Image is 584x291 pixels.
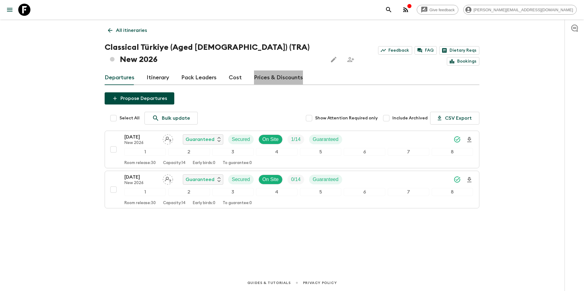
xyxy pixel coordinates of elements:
[259,175,283,184] div: On Site
[426,8,458,12] span: Give feedback
[4,4,16,16] button: menu
[466,176,473,183] svg: Download Onboarding
[313,136,339,143] p: Guaranteed
[463,5,577,15] div: [PERSON_NAME][EMAIL_ADDRESS][DOMAIN_NAME]
[124,181,158,186] p: New 2026
[432,148,473,156] div: 8
[392,115,428,121] span: Include Archived
[454,136,461,143] svg: Synced Successfully
[105,70,134,85] a: Departures
[168,148,210,156] div: 2
[212,188,254,196] div: 3
[124,188,166,196] div: 1
[105,171,479,208] button: [DATE]New 2026Assign pack leaderGuaranteedSecuredOn SiteTrip FillGuaranteed12345678Room release:3...
[300,148,341,156] div: 5
[223,201,252,206] p: To guarantee: 0
[247,279,291,286] a: Guides & Tutorials
[313,176,339,183] p: Guaranteed
[147,70,169,85] a: Itinerary
[105,24,150,36] a: All itineraries
[287,175,304,184] div: Trip Fill
[259,135,283,144] div: On Site
[229,70,242,85] a: Cost
[228,175,254,184] div: Secured
[262,176,279,183] p: On Site
[193,201,215,206] p: Early birds: 0
[303,279,337,286] a: Privacy Policy
[328,53,340,66] button: Edit this itinerary
[228,135,254,144] div: Secured
[254,70,303,85] a: Prices & Discounts
[378,46,412,55] a: Feedback
[116,27,147,34] p: All itineraries
[388,188,429,196] div: 7
[466,136,473,143] svg: Download Onboarding
[144,112,198,125] a: Bulk update
[344,188,385,196] div: 6
[262,136,279,143] p: On Site
[193,161,215,166] p: Early birds: 0
[223,161,252,166] p: To guarantee: 0
[291,176,301,183] p: 0 / 14
[124,133,158,141] p: [DATE]
[124,201,156,206] p: Room release: 30
[120,115,140,121] span: Select All
[124,141,158,145] p: New 2026
[432,188,473,196] div: 8
[124,173,158,181] p: [DATE]
[232,176,250,183] p: Secured
[105,131,479,168] button: [DATE]New 2026Assign pack leaderGuaranteedSecuredOn SiteTrip FillGuaranteed12345678Room release:3...
[291,136,301,143] p: 1 / 14
[163,136,173,141] span: Assign pack leader
[388,148,429,156] div: 7
[163,176,173,181] span: Assign pack leader
[186,176,214,183] p: Guaranteed
[430,112,479,125] button: CSV Export
[300,188,341,196] div: 5
[212,148,254,156] div: 3
[439,46,479,55] a: Dietary Reqs
[105,41,323,66] h1: Classical Türkiye (Aged [DEMOGRAPHIC_DATA]) (TRA) New 2026
[344,148,385,156] div: 6
[256,148,297,156] div: 4
[345,53,357,66] span: Share this itinerary
[124,161,156,166] p: Room release: 30
[163,201,186,206] p: Capacity: 14
[383,4,395,16] button: search adventures
[105,92,174,104] button: Propose Departures
[232,136,250,143] p: Secured
[315,115,378,121] span: Show Attention Required only
[256,188,297,196] div: 4
[470,8,576,12] span: [PERSON_NAME][EMAIL_ADDRESS][DOMAIN_NAME]
[454,176,461,183] svg: Synced Successfully
[447,57,479,66] a: Bookings
[168,188,210,196] div: 2
[287,135,304,144] div: Trip Fill
[181,70,217,85] a: Pack Leaders
[162,115,190,122] p: Bulk update
[417,5,458,15] a: Give feedback
[163,161,186,166] p: Capacity: 14
[124,148,166,156] div: 1
[186,136,214,143] p: Guaranteed
[415,46,437,55] a: FAQ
